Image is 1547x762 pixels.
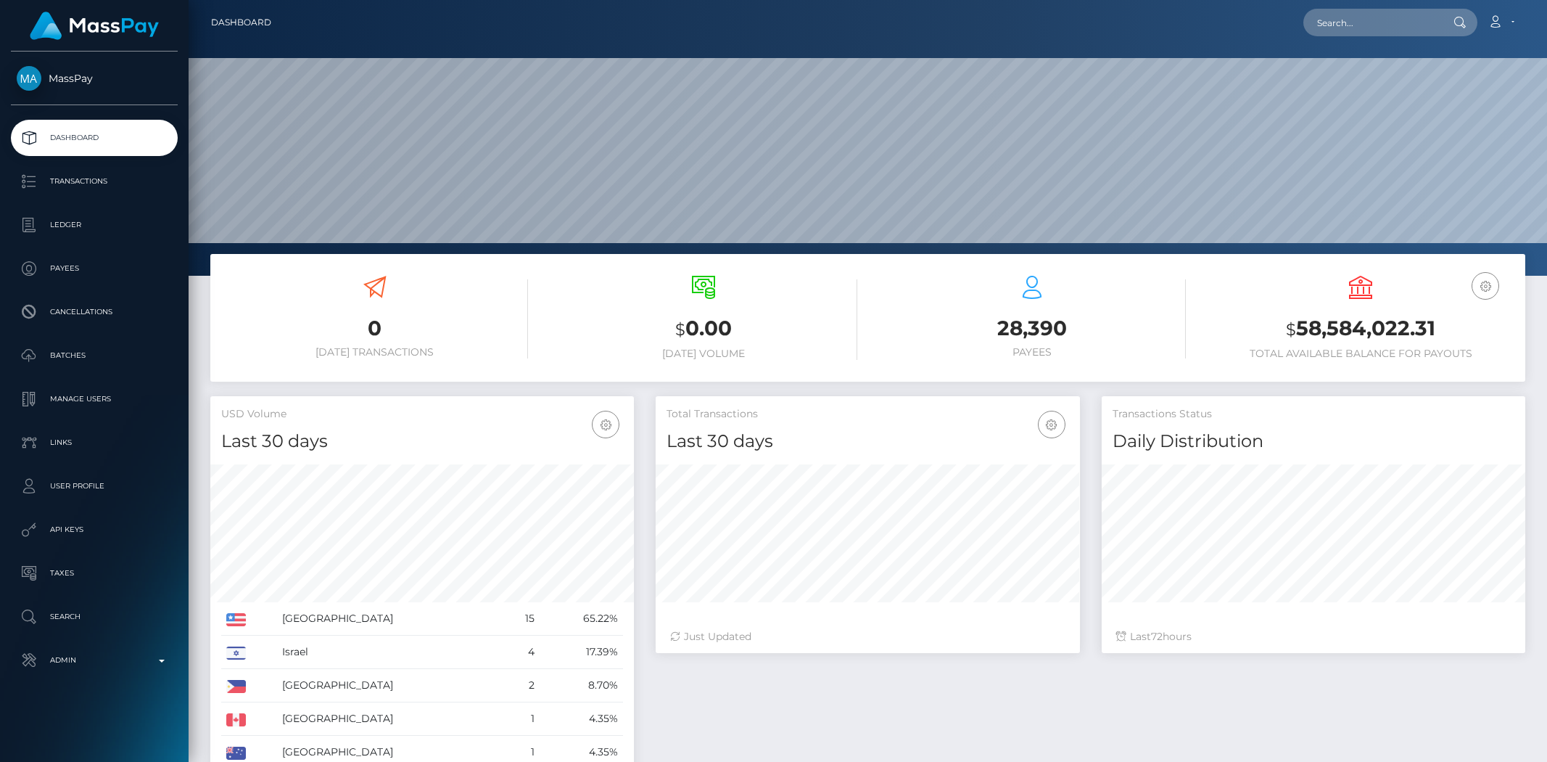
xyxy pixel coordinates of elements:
[221,407,623,422] h5: USD Volume
[11,468,178,504] a: User Profile
[17,432,172,454] p: Links
[17,214,172,236] p: Ledger
[1151,630,1163,643] span: 72
[1116,629,1511,644] div: Last hours
[1113,429,1514,454] h4: Daily Distribution
[17,345,172,366] p: Batches
[503,636,539,669] td: 4
[221,346,528,359] h6: [DATE] Transactions
[17,171,172,192] p: Transactions
[211,7,271,38] a: Dashboard
[226,747,246,760] img: AU.png
[17,127,172,149] p: Dashboard
[277,702,503,736] td: [GEOGRAPHIC_DATA]
[11,163,178,200] a: Transactions
[1208,314,1514,344] h3: 58,584,022.31
[11,337,178,374] a: Batches
[11,120,178,156] a: Dashboard
[1113,407,1514,422] h5: Transactions Status
[30,12,159,40] img: MassPay Logo
[11,294,178,330] a: Cancellations
[277,669,503,702] td: [GEOGRAPHIC_DATA]
[879,314,1186,343] h3: 28,390
[667,407,1068,422] h5: Total Transactions
[226,647,246,660] img: IL.png
[11,555,178,591] a: Taxes
[17,606,172,628] p: Search
[667,429,1068,454] h4: Last 30 days
[503,702,539,736] td: 1
[879,346,1186,359] h6: Payees
[11,250,178,287] a: Payees
[675,319,685,340] small: $
[11,642,178,679] a: Admin
[540,636,624,669] td: 17.39%
[503,669,539,702] td: 2
[226,613,246,626] img: US.png
[11,425,178,461] a: Links
[226,713,246,726] img: CA.png
[17,519,172,541] p: API Keys
[11,599,178,635] a: Search
[540,602,624,636] td: 65.22%
[17,388,172,410] p: Manage Users
[540,702,624,736] td: 4.35%
[11,72,178,85] span: MassPay
[11,381,178,417] a: Manage Users
[221,429,623,454] h4: Last 30 days
[17,562,172,584] p: Taxes
[1303,9,1440,36] input: Search...
[17,66,41,91] img: MassPay
[1208,348,1514,360] h6: Total Available Balance for Payouts
[226,680,246,693] img: PH.png
[11,207,178,243] a: Ledger
[277,636,503,669] td: Israel
[550,314,857,344] h3: 0.00
[503,602,539,636] td: 15
[17,650,172,671] p: Admin
[1286,319,1296,340] small: $
[11,512,178,548] a: API Keys
[17,301,172,323] p: Cancellations
[550,348,857,360] h6: [DATE] Volume
[17,475,172,497] p: User Profile
[540,669,624,702] td: 8.70%
[17,258,172,279] p: Payees
[221,314,528,343] h3: 0
[670,629,1065,644] div: Just Updated
[277,602,503,636] td: [GEOGRAPHIC_DATA]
